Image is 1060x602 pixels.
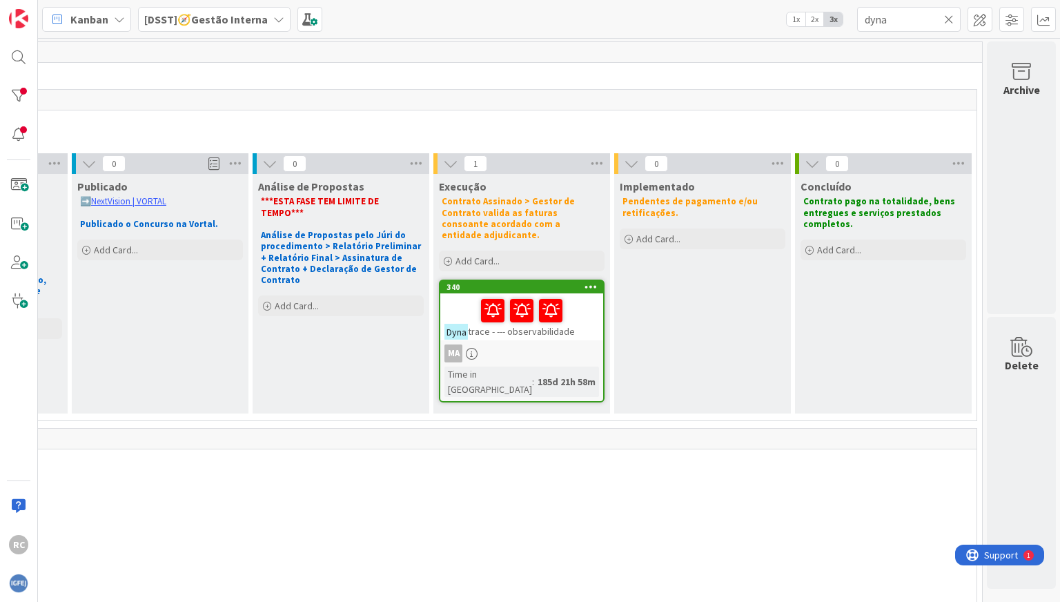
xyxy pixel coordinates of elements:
strong: Contrato pago na totalidade, bens entregues e serviços prestados completos. [803,195,957,230]
div: 340Dynatrace - --- observabilidade [440,281,603,340]
span: 3x [824,12,843,26]
a: NextVision | VORTAL [91,195,166,207]
div: 340 [446,282,603,292]
span: : [532,374,534,389]
strong: Análise de Propostas pelo Júri do procedimento > Relatório Preliminar + Relatório Final > Assinat... [261,229,423,286]
span: Análise de Propostas [258,179,364,193]
strong: ***ESTA FASE TEM LIMITE DE TEMPO*** [261,195,381,218]
span: 0 [645,155,668,172]
div: RC [9,535,28,554]
span: 0 [102,155,126,172]
strong: Pendentes de pagamento e/ou retificações. [622,195,760,218]
div: 185d 21h 58m [534,374,599,389]
div: MA [444,344,462,362]
span: Add Card... [455,255,500,267]
b: [DSST]🧭Gestão Interna [144,12,268,26]
div: Time in [GEOGRAPHIC_DATA] [444,367,532,397]
div: MA [440,344,603,362]
span: Add Card... [275,300,319,312]
span: 0 [283,155,306,172]
span: 1 [464,155,487,172]
span: Concluído [801,179,852,193]
a: 340Dynatrace - --- observabilidadeMATime in [GEOGRAPHIC_DATA]:185d 21h 58m [439,280,605,402]
img: avatar [9,574,28,593]
div: 340 [440,281,603,293]
mark: Dyna [444,324,468,340]
span: Implementado [620,179,695,193]
span: Support [29,2,63,19]
p: ➡️ [80,196,240,207]
span: Add Card... [94,244,138,256]
span: trace - --- observabilidade [468,325,575,338]
input: Quick Filter... [857,7,961,32]
div: Archive [1003,81,1040,98]
div: Delete [1005,357,1039,373]
span: 0 [825,155,849,172]
span: Execução [439,179,487,193]
strong: Publicado o Concurso na Vortal. [80,218,218,230]
img: Visit kanbanzone.com [9,9,28,28]
div: 1 [72,6,75,17]
strong: Contrato Assinado > Gestor de Contrato valida as faturas consoante acordado com a entidade adjudi... [442,195,577,241]
span: Publicado [77,179,128,193]
span: Add Card... [636,233,680,245]
span: 1x [787,12,805,26]
span: Kanban [70,11,108,28]
span: Add Card... [817,244,861,256]
span: 2x [805,12,824,26]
